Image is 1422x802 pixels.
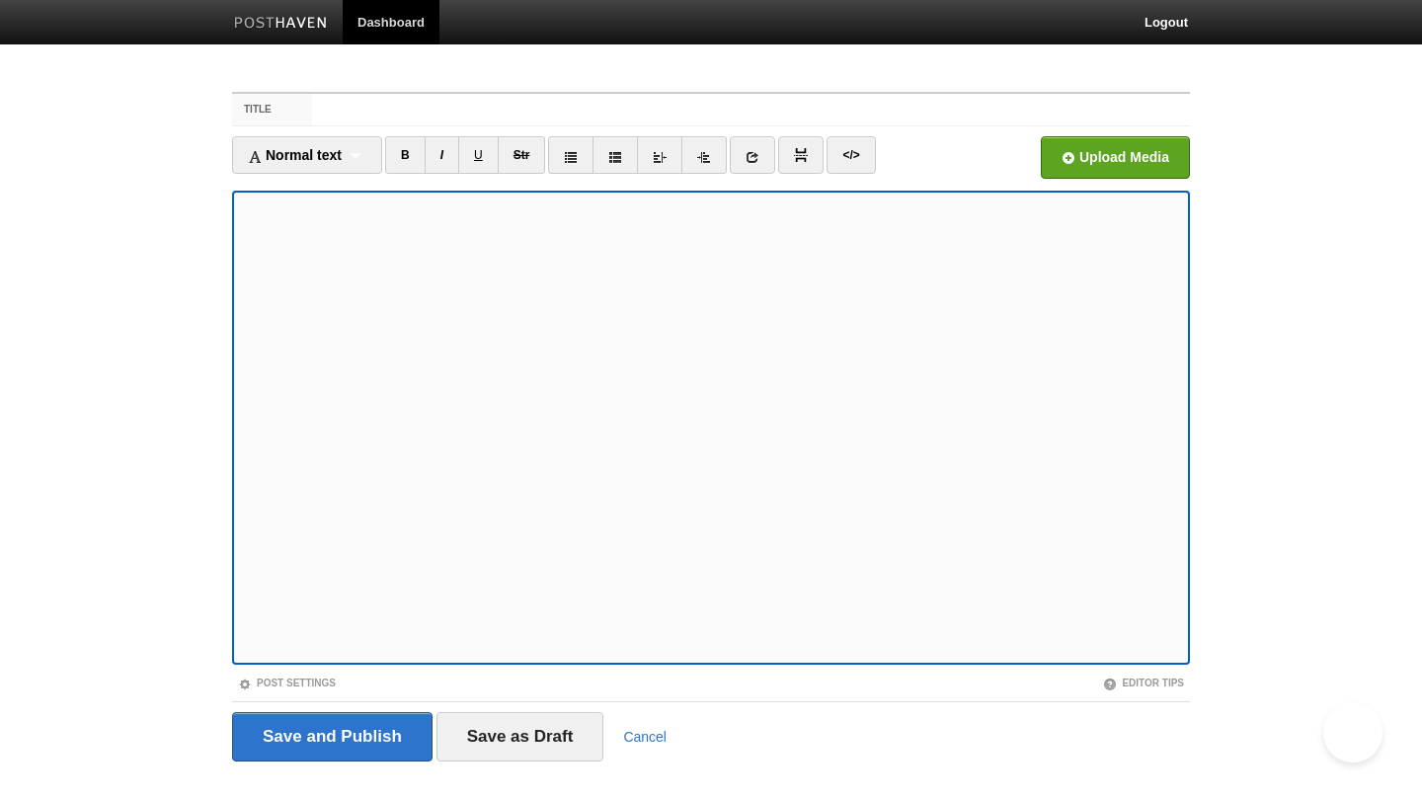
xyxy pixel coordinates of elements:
a: Cancel [623,729,667,745]
a: U [458,136,499,174]
input: Save and Publish [232,712,433,762]
img: pagebreak-icon.png [794,148,808,162]
del: Str [513,148,530,162]
label: Title [232,94,312,125]
iframe: Help Scout Beacon - Open [1323,703,1382,762]
input: Save as Draft [436,712,604,762]
span: Normal text [248,147,342,163]
a: Str [498,136,546,174]
a: Editor Tips [1103,678,1184,688]
img: Posthaven-bar [234,17,328,32]
a: I [425,136,459,174]
a: B [385,136,426,174]
a: Post Settings [238,678,336,688]
a: </> [827,136,875,174]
